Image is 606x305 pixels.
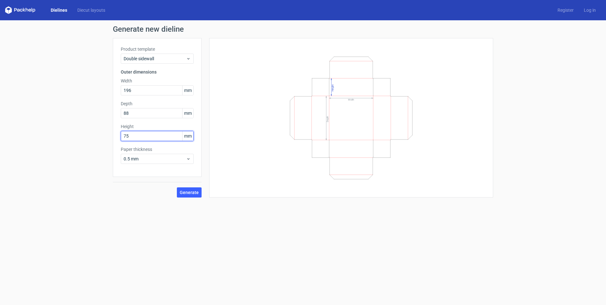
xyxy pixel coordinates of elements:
[113,25,493,33] h1: Generate new dieline
[121,146,194,152] label: Paper thickness
[124,156,186,162] span: 0.5 mm
[579,7,601,13] a: Log in
[46,7,72,13] a: Dielines
[121,78,194,84] label: Width
[121,69,194,75] h3: Outer dimensions
[182,131,193,141] span: mm
[182,86,193,95] span: mm
[331,84,334,91] text: Height
[124,55,186,62] span: Double sidewall
[182,108,193,118] span: mm
[326,116,329,122] text: Depth
[121,101,194,107] label: Depth
[180,190,199,195] span: Generate
[121,46,194,52] label: Product template
[552,7,579,13] a: Register
[348,98,354,101] text: Width
[121,123,194,130] label: Height
[177,187,202,198] button: Generate
[72,7,110,13] a: Diecut layouts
